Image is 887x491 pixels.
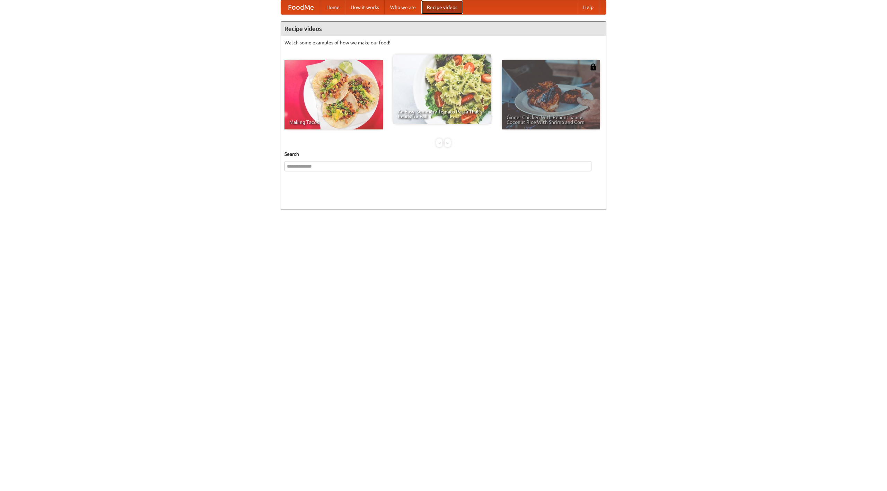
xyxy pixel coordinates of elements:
a: Recipe videos [421,0,463,14]
a: Help [578,0,599,14]
img: 483408.png [590,64,597,70]
p: Watch some examples of how we make our food! [284,39,603,46]
div: « [436,138,442,147]
span: Making Tacos [289,120,378,125]
a: Who we are [385,0,421,14]
span: An Easy, Summery Tomato Pasta That's Ready for Fall [398,109,486,119]
h4: Recipe videos [281,22,606,36]
a: An Easy, Summery Tomato Pasta That's Ready for Fall [393,54,491,124]
a: Making Tacos [284,60,383,129]
a: Home [321,0,345,14]
a: How it works [345,0,385,14]
a: FoodMe [281,0,321,14]
h5: Search [284,151,603,158]
div: » [445,138,451,147]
